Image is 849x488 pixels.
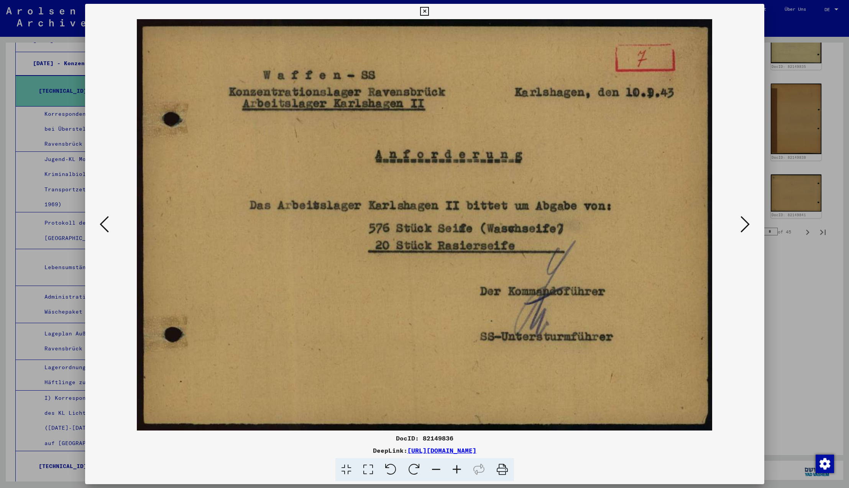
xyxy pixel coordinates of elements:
div: DeepLink: [85,446,764,455]
a: [URL][DOMAIN_NAME] [407,447,476,454]
div: Zustimmung ändern [815,454,834,473]
img: Zustimmung ändern [816,455,834,473]
img: 001.jpg [111,19,738,430]
div: DocID: 82149836 [85,434,764,443]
